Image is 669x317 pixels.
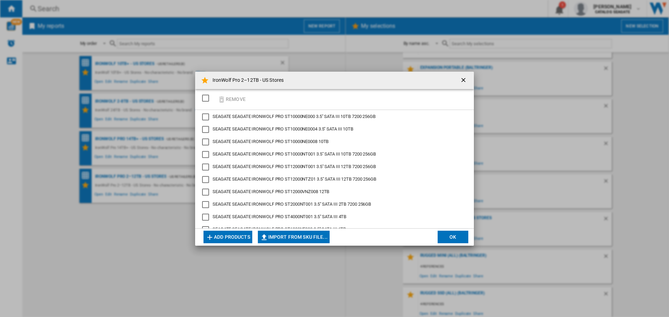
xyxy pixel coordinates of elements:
[203,231,252,243] button: Add products
[213,139,329,144] span: SEAGATE SEAGATE IRONWOLF PRO ST10000NE0008 10TB
[202,151,461,158] md-checkbox: SEAGATE IRONWOLF PRO ST10000NT001 3.5" SATA III 10TB 7200 256GB
[213,189,329,194] span: SEAGATE SEAGATE IRONWOLF PRO ST12000VNZ008 12TB
[213,176,376,182] span: SEAGATE SEAGATE IRONWOLF PRO ST12000NTZ01 3.5" SATA III 12TB 7200 256GB
[438,231,468,243] button: OK
[202,176,461,183] md-checkbox: SEAGATE IRONWOLF PRO ST12000NTZ01 3.5" SATA III 12TB 7200 256GB
[195,72,474,246] md-dialog: {{::selection.title}} {{::getI18NText('BUTTONS.REMOVE')}} ...
[202,226,461,233] md-checkbox: SEAGATE IRONWOLF PRO ST6000NE000 3.5" SATA III 6TB
[202,126,461,133] md-checkbox: SEAGATE IRONWOLF PRO ST10000NE0004 3.5" SATA III 10TB
[213,164,376,169] span: SEAGATE SEAGATE IRONWOLF PRO ST12000NT001 3.5" SATA III 12TB 7200 256GB
[460,77,468,85] ng-md-icon: getI18NText('BUTTONS.CLOSE_DIALOG')
[202,201,461,208] md-checkbox: SEAGATE IRONWOLF PRO ST2000NT001 3.5" SATA III 2TB 7200 256GB
[213,201,371,207] span: SEAGATE SEAGATE IRONWOLF PRO ST2000NT001 3.5" SATA III 2TB 7200 256GB
[213,126,353,132] span: SEAGATE SEAGATE IRONWOLF PRO ST10000NE0004 3.5" SATA III 10TB
[202,164,461,171] md-checkbox: SEAGATE IRONWOLF PRO ST12000NT001 3.5" SATA III 12TB 7200 256GB
[258,231,330,243] button: Import from SKU file...
[457,73,471,87] button: getI18NText('BUTTONS.CLOSE_DIALOG')
[202,138,461,145] md-checkbox: SEAGATE IRONWOLF PRO ST10000NE0008 10TB
[213,214,346,219] span: SEAGATE SEAGATE IRONWOLF PRO ST4000NT001 3.5" SATA III 4TB
[202,113,461,120] md-checkbox: SEAGATE IRONWOLF PRO ST10000NE000 3.5" SATA III 10TB 7200 256GB
[202,214,461,221] md-checkbox: SEAGATE IRONWOLF PRO ST4000NT001 3.5" SATA III 4TB
[209,77,284,84] h4: IronWolf Pro 2–12TB - US Stores
[202,93,213,104] md-checkbox: SELECTIONS.EDITION_POPUP.SELECT_DESELECT
[213,151,376,157] span: SEAGATE SEAGATE IRONWOLF PRO ST10000NT001 3.5" SATA III 10TB 7200 256GB
[213,227,346,232] span: SEAGATE SEAGATE IRONWOLF PRO ST6000NE000 3.5" SATA III 6TB
[213,114,376,119] span: SEAGATE SEAGATE IRONWOLF PRO ST10000NE000 3.5" SATA III 10TB 7200 256GB
[202,189,461,196] md-checkbox: SEAGATE IRONWOLF PRO ST12000VNZ008 12TB
[215,91,248,108] button: Remove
